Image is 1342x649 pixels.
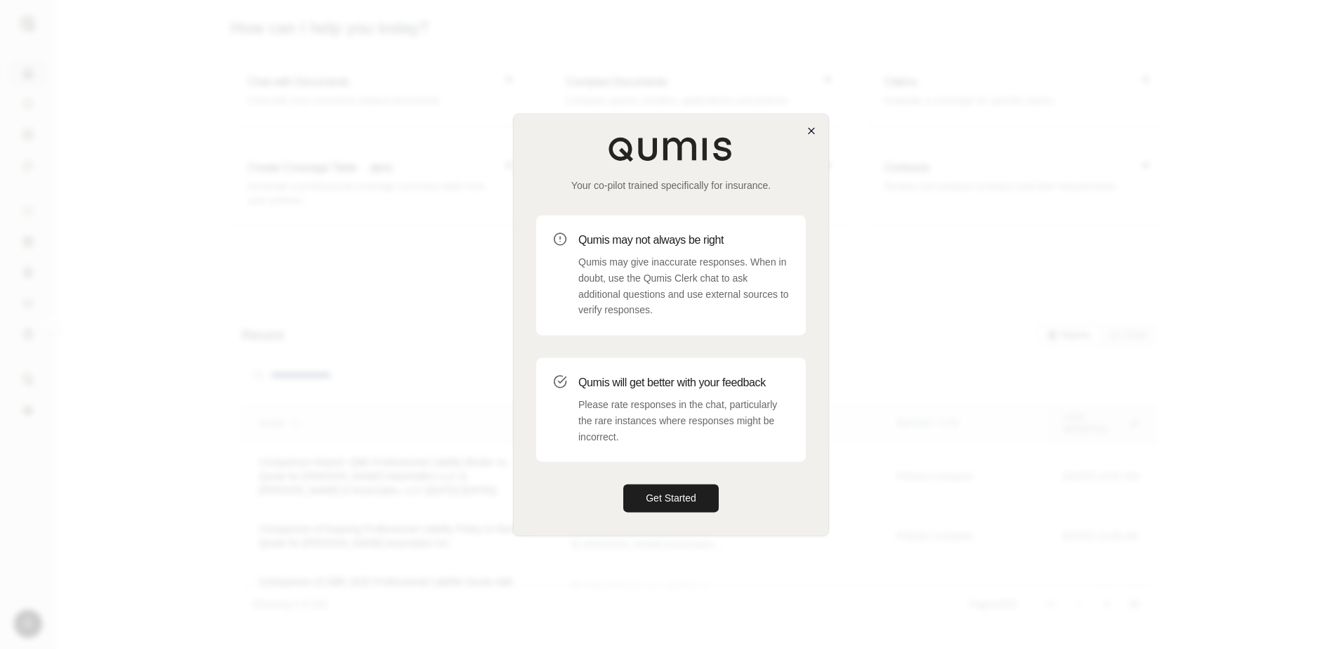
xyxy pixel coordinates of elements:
[578,397,789,445] p: Please rate responses in the chat, particularly the rare instances where responses might be incor...
[623,485,719,513] button: Get Started
[578,254,789,318] p: Qumis may give inaccurate responses. When in doubt, use the Qumis Clerk chat to ask additional qu...
[578,232,789,249] h3: Qumis may not always be right
[536,178,806,192] p: Your co-pilot trained specifically for insurance.
[608,136,734,162] img: Qumis Logo
[578,374,789,391] h3: Qumis will get better with your feedback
